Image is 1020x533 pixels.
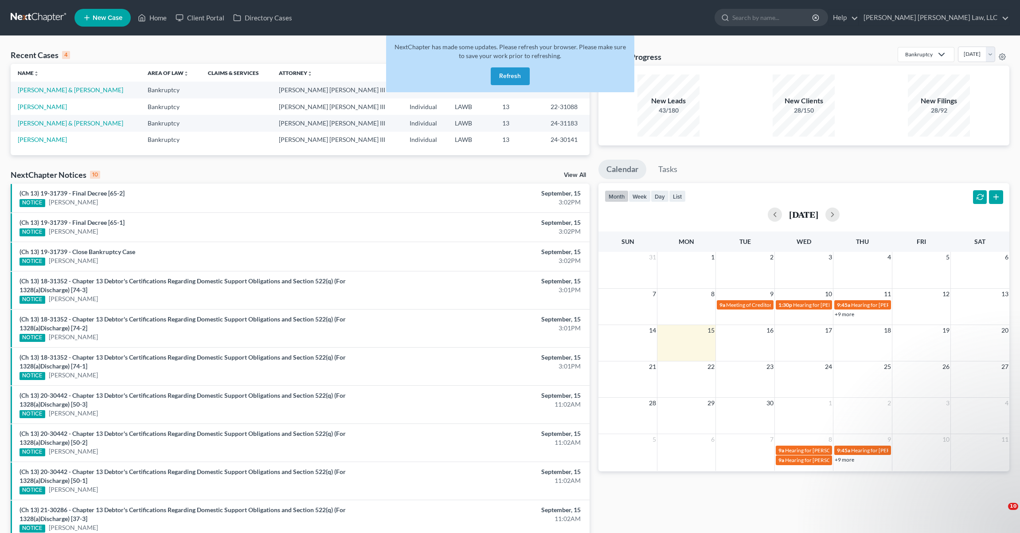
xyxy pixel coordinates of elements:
span: 28 [648,398,657,408]
td: 13 [495,98,543,115]
input: Search by name... [732,9,813,26]
a: (Ch 13) 18-31352 - Chapter 13 Debtor's Certifications Regarding Domestic Support Obligations and ... [20,353,346,370]
div: NOTICE [20,448,45,456]
div: 3:02PM [399,256,581,265]
span: 17 [824,325,833,336]
div: 3:01PM [399,362,581,371]
a: [PERSON_NAME] [49,409,98,418]
button: week [629,190,651,202]
a: Client Portal [171,10,229,26]
a: (Ch 13) 18-31352 - Chapter 13 Debtor's Certifications Regarding Domestic Support Obligations and ... [20,315,346,332]
td: LAWB [448,115,495,131]
div: NOTICE [20,296,45,304]
span: Hearing for [PERSON_NAME] [785,447,854,454]
td: 24-31183 [543,115,590,131]
span: Thu [856,238,869,245]
span: 9 [769,289,774,299]
span: 26 [942,361,950,372]
span: Fri [917,238,926,245]
div: NOTICE [20,372,45,380]
a: (Ch 13) 21-30286 - Chapter 13 Debtor's Certifications Regarding Domestic Support Obligations and ... [20,506,346,522]
td: Individual [403,132,448,148]
td: 13 [495,132,543,148]
a: (Ch 13) 20-30442 - Chapter 13 Debtor's Certifications Regarding Domestic Support Obligations and ... [20,468,346,484]
button: Refresh [491,67,530,85]
span: 9:45a [837,447,850,454]
div: September, 15 [399,467,581,476]
div: September, 15 [399,429,581,438]
div: NOTICE [20,525,45,533]
div: New Leads [637,96,700,106]
a: (Ch 13) 18-31352 - Chapter 13 Debtor's Certifications Regarding Domestic Support Obligations and ... [20,277,346,294]
span: 7 [652,289,657,299]
td: Individual [403,115,448,131]
a: [PERSON_NAME] [49,447,98,456]
span: 8 [828,434,833,445]
span: 30 [766,398,774,408]
div: 4 [62,51,70,59]
a: [PERSON_NAME] [49,198,98,207]
span: 10 [1008,503,1018,510]
span: 15 [707,325,715,336]
span: Hearing for [PERSON_NAME] & [PERSON_NAME] [851,302,967,308]
div: NOTICE [20,258,45,266]
div: NOTICE [20,334,45,342]
a: (Ch 13) 20-30442 - Chapter 13 Debtor's Certifications Regarding Domestic Support Obligations and ... [20,430,346,446]
a: [PERSON_NAME] & [PERSON_NAME] [18,119,123,127]
h2: [DATE] [789,210,818,219]
a: Tasks [650,160,685,179]
span: 1:30p [778,302,792,308]
a: [PERSON_NAME] [49,333,98,341]
a: (Ch 13) 19-31739 - Final Decree [65-2] [20,189,125,197]
a: [PERSON_NAME] & [PERSON_NAME] [18,86,123,94]
a: [PERSON_NAME] [49,371,98,380]
td: LAWB [448,98,495,115]
td: LAWB [448,132,495,148]
div: September, 15 [399,353,581,362]
span: 18 [883,325,892,336]
span: 10 [942,434,950,445]
span: 9 [887,434,892,445]
a: Calendar [598,160,646,179]
td: Individual [403,98,448,115]
span: 6 [710,434,715,445]
iframe: Intercom live chat [990,503,1011,524]
a: [PERSON_NAME] [18,136,67,143]
span: 27 [1000,361,1009,372]
span: 1 [828,398,833,408]
span: 2 [769,252,774,263]
div: September, 15 [399,189,581,198]
div: Bankruptcy [905,51,933,58]
div: NOTICE [20,199,45,207]
span: Wed [797,238,811,245]
span: New Case [93,15,122,21]
button: day [651,190,669,202]
span: 4 [887,252,892,263]
div: September, 15 [399,506,581,514]
div: New Clients [773,96,835,106]
div: NOTICE [20,486,45,494]
td: 24-30141 [543,132,590,148]
span: 24 [824,361,833,372]
span: 14 [648,325,657,336]
span: 16 [766,325,774,336]
span: Meeting of Creditors for [PERSON_NAME] [726,302,825,308]
div: 11:02AM [399,438,581,447]
i: unfold_more [184,71,189,76]
span: 29 [707,398,715,408]
div: 43/180 [637,106,700,115]
span: 11 [1000,434,1009,445]
th: Claims & Services [201,64,272,82]
a: View All [564,172,586,178]
td: [PERSON_NAME] [PERSON_NAME] III [272,82,403,98]
td: 13 [495,115,543,131]
span: Tue [739,238,751,245]
div: Recent Cases [11,50,70,60]
span: 9a [778,447,784,454]
div: 28/92 [908,106,970,115]
a: (Ch 13) 19-31739 - Close Bankruptcy Case [20,248,135,255]
a: Home [133,10,171,26]
span: 21 [648,361,657,372]
span: 9a [719,302,725,308]
div: September, 15 [399,218,581,227]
